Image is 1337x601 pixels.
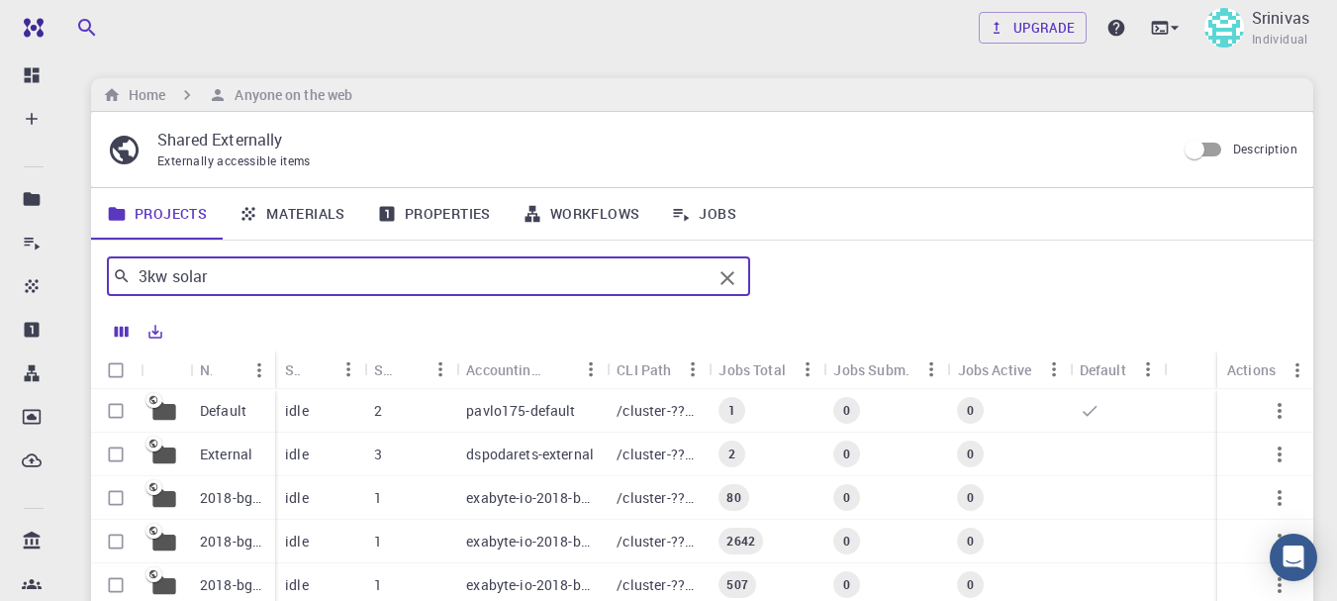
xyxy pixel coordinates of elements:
[285,401,309,421] p: idle
[1252,30,1308,50] span: Individual
[285,351,301,389] div: Status
[1233,141,1297,156] span: Description
[959,576,982,593] span: 0
[374,401,382,421] p: 2
[1270,534,1317,581] div: Open Intercom Messenger
[617,351,671,389] div: CLI Path
[190,351,275,389] div: Name
[364,351,456,389] div: Shared
[1252,6,1309,30] p: Srinivas
[466,575,597,595] p: exabyte-io-2018-bg-study-phase-i
[833,351,909,389] div: Jobs Subm.
[1070,351,1164,389] div: Default
[91,188,223,240] a: Projects
[227,84,352,106] h6: Anyone on the web
[720,446,743,462] span: 2
[543,353,575,385] button: Sort
[223,188,361,240] a: Materials
[1282,354,1313,386] button: Menu
[200,351,212,389] div: Name
[141,351,190,389] div: Icon
[374,532,382,551] p: 1
[1080,351,1126,389] div: Default
[374,445,382,464] p: 3
[212,354,243,386] button: Sort
[507,188,656,240] a: Workflows
[200,488,265,508] p: 2018-bg-study-phase-i-ph
[425,353,456,385] button: Menu
[979,12,1087,44] a: Upgrade
[607,351,709,389] div: CLI Path
[99,84,356,106] nav: breadcrumb
[835,446,858,462] span: 0
[466,351,543,389] div: Accounting slug
[374,575,382,595] p: 1
[139,316,172,348] button: Export
[959,402,982,419] span: 0
[466,532,597,551] p: exabyte-io-2018-bg-study-phase-iii
[105,316,139,348] button: Columns
[200,445,252,464] p: External
[456,351,607,389] div: Accounting slug
[712,262,743,294] button: Clear
[200,401,246,421] p: Default
[374,351,393,389] div: Shared
[1132,353,1164,385] button: Menu
[958,351,1032,389] div: Jobs Active
[157,128,1160,151] p: Shared Externally
[1038,353,1070,385] button: Menu
[361,188,507,240] a: Properties
[285,575,309,595] p: idle
[720,402,743,419] span: 1
[285,532,309,551] p: idle
[285,445,309,464] p: idle
[617,532,699,551] p: /cluster-???-share/groups/exabyte-io/exabyte-io-2018-bg-study-phase-iii
[617,575,699,595] p: /cluster-???-share/groups/exabyte-io/exabyte-io-2018-bg-study-phase-i
[275,351,364,389] div: Status
[677,353,709,385] button: Menu
[393,353,425,385] button: Sort
[1217,351,1313,389] div: Actions
[285,488,309,508] p: idle
[575,353,607,385] button: Menu
[1204,8,1244,48] img: Srinivas
[200,532,265,551] p: 2018-bg-study-phase-III
[835,489,858,506] span: 0
[655,188,752,240] a: Jobs
[835,533,858,550] span: 0
[301,353,333,385] button: Sort
[466,445,594,464] p: dspodarets-external
[948,351,1070,389] div: Jobs Active
[333,353,364,385] button: Menu
[243,354,275,386] button: Menu
[916,353,948,385] button: Menu
[466,488,597,508] p: exabyte-io-2018-bg-study-phase-i-ph
[792,353,823,385] button: Menu
[718,489,748,506] span: 80
[709,351,823,389] div: Jobs Total
[1227,351,1276,389] div: Actions
[16,18,44,38] img: logo
[374,488,382,508] p: 1
[617,488,699,508] p: /cluster-???-share/groups/exabyte-io/exabyte-io-2018-bg-study-phase-i-ph
[823,351,947,389] div: Jobs Subm.
[40,14,111,32] span: Support
[617,401,699,421] p: /cluster-???-home/pavlo175/pavlo175-default
[121,84,165,106] h6: Home
[617,445,699,464] p: /cluster-???-home/dspodarets/dspodarets-external
[835,402,858,419] span: 0
[200,575,265,595] p: 2018-bg-study-phase-I
[718,533,763,550] span: 2642
[718,576,755,593] span: 507
[959,489,982,506] span: 0
[466,401,575,421] p: pavlo175-default
[718,351,786,389] div: Jobs Total
[157,152,311,168] span: Externally accessible items
[959,533,982,550] span: 0
[835,576,858,593] span: 0
[959,446,982,462] span: 0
